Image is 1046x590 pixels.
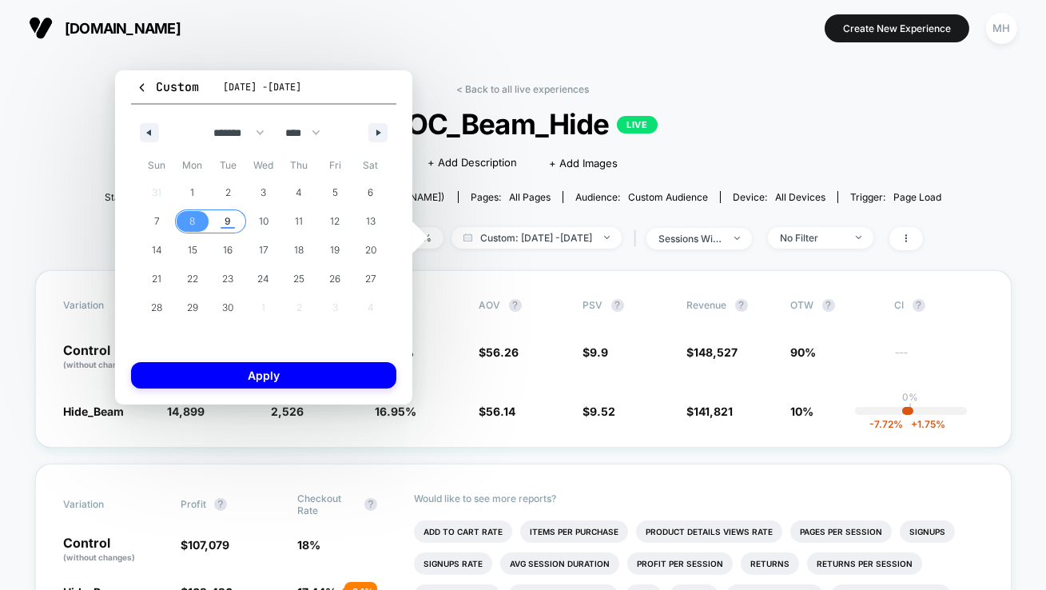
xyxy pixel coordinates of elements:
button: [DOMAIN_NAME] [24,15,185,41]
li: Signups [900,520,955,543]
span: 16 [223,236,233,265]
span: [DOMAIN_NAME] [65,20,181,37]
div: No Filter [780,232,844,244]
span: | [630,227,646,250]
button: ? [509,299,522,312]
button: Apply [131,362,396,389]
span: Checkout Rate [297,492,356,516]
li: Returns Per Session [807,552,922,575]
span: PSV [583,299,603,311]
span: 107,079 [188,538,229,552]
span: 24 [257,265,269,293]
span: 21 [152,265,161,293]
span: 8 [189,207,195,236]
span: (without changes) [64,552,136,562]
button: 17 [246,236,282,265]
div: Pages: [471,191,551,203]
button: 12 [317,207,353,236]
span: [DATE] - [DATE] [223,81,301,94]
button: Custom[DATE] -[DATE] [131,78,396,105]
a: < Back to all live experiences [457,83,590,95]
li: Items Per Purchase [520,520,628,543]
span: Fri [317,153,353,178]
span: 11 [296,207,304,236]
span: 141,821 [694,405,734,418]
span: 1 [190,178,194,207]
span: Variation [64,299,152,312]
span: 22 [187,265,198,293]
span: all devices [775,191,825,203]
button: 16 [210,236,246,265]
span: 26 [329,265,340,293]
span: 148,527 [694,345,738,359]
span: 29 [187,293,198,322]
span: Sun [139,153,175,178]
img: end [734,237,740,240]
div: Trigger: [850,191,941,203]
button: 29 [175,293,211,322]
button: ? [364,498,377,511]
img: end [856,236,861,239]
span: $ [479,345,519,359]
button: ? [913,299,925,312]
span: Profit [181,498,206,510]
span: Revenue [687,299,727,311]
span: 9 [225,207,231,236]
span: 9.9 [591,345,609,359]
span: Variation [64,492,152,516]
div: sessions with impression [658,233,722,245]
span: 18 [295,236,304,265]
button: 11 [281,207,317,236]
span: -7.72 % [869,418,903,430]
span: 19 [330,236,340,265]
span: 1.75 % [903,418,945,430]
span: 30 [222,293,233,322]
li: Product Details Views Rate [636,520,782,543]
span: CI [895,299,983,312]
button: 23 [210,265,246,293]
button: 9 [210,207,246,236]
img: end [604,236,610,239]
div: MH [986,13,1017,44]
li: Returns [741,552,799,575]
span: Custom [136,79,199,95]
button: ? [611,299,624,312]
button: 28 [139,293,175,322]
span: $ [687,405,734,418]
button: ? [822,299,835,312]
img: Visually logo [29,16,53,40]
span: 56.14 [487,405,516,418]
p: | [909,403,913,415]
span: 23 [222,265,233,293]
p: 0% [903,391,919,403]
span: 10 [259,207,268,236]
button: 13 [352,207,388,236]
button: 7 [139,207,175,236]
span: 9.52 [591,405,616,418]
span: Device: [720,191,837,203]
button: 18 [281,236,317,265]
span: $ [583,345,609,359]
button: 6 [352,178,388,207]
span: 14 [152,236,162,265]
button: MH [981,12,1022,45]
img: calendar [463,233,472,241]
p: Control [64,536,165,564]
span: Sat [352,153,388,178]
span: all pages [509,191,551,203]
span: + Add Description [428,155,518,171]
button: 21 [139,265,175,293]
span: 13 [366,207,376,236]
span: 18 % [297,538,320,552]
span: 20 [365,236,376,265]
button: 30 [210,293,246,322]
span: Tue [210,153,246,178]
button: 1 [175,178,211,207]
span: 17 [259,236,268,265]
span: Custom: [DATE] - [DATE] [451,227,622,249]
p: LIVE [617,116,657,134]
button: 2 [210,178,246,207]
span: $ [687,345,738,359]
button: 26 [317,265,353,293]
span: 4 [296,178,303,207]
